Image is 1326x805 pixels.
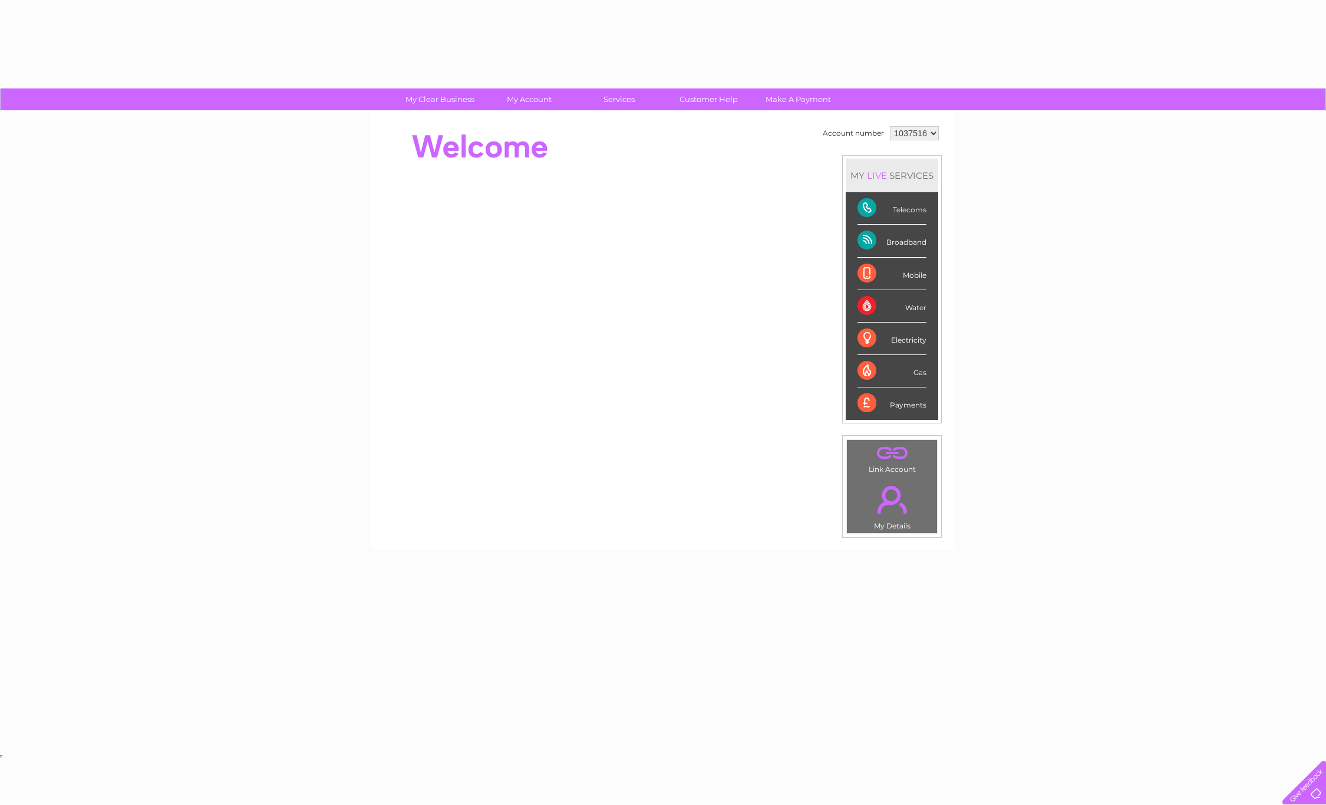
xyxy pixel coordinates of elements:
[857,290,926,323] div: Water
[857,225,926,257] div: Broadband
[820,123,887,143] td: Account number
[850,479,934,520] a: .
[750,88,847,110] a: Make A Payment
[660,88,757,110] a: Customer Help
[865,170,889,181] div: LIVE
[857,355,926,387] div: Gas
[846,439,938,477] td: Link Account
[846,476,938,534] td: My Details
[857,323,926,355] div: Electricity
[857,258,926,290] div: Mobile
[850,443,934,464] a: .
[857,192,926,225] div: Telecoms
[391,88,489,110] a: My Clear Business
[857,387,926,419] div: Payments
[481,88,578,110] a: My Account
[570,88,668,110] a: Services
[846,159,938,192] div: MY SERVICES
